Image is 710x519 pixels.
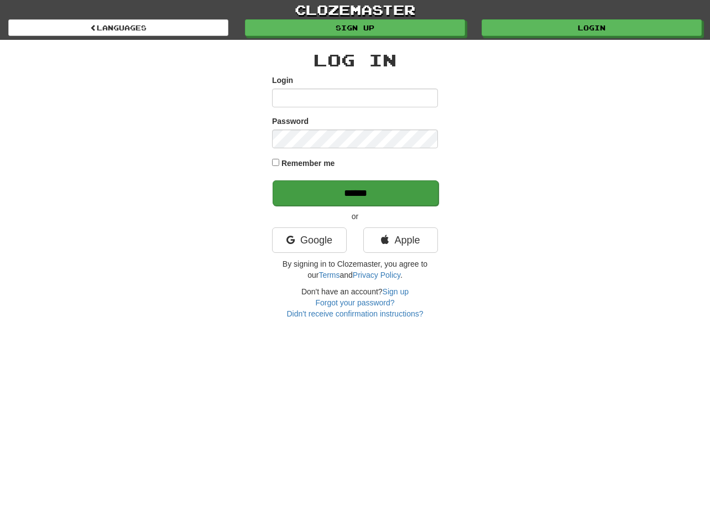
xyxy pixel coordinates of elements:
a: Google [272,227,347,253]
label: Password [272,116,309,127]
a: Apple [363,227,438,253]
label: Remember me [281,158,335,169]
label: Login [272,75,293,86]
p: By signing in to Clozemaster, you agree to our and . [272,258,438,281]
a: Login [482,19,702,36]
a: Sign up [245,19,465,36]
a: Forgot your password? [315,298,394,307]
a: Didn't receive confirmation instructions? [286,309,423,318]
a: Terms [319,271,340,279]
a: Privacy Policy [353,271,400,279]
div: Don't have an account? [272,286,438,319]
a: Sign up [383,287,409,296]
h2: Log In [272,51,438,69]
a: Languages [8,19,228,36]
p: or [272,211,438,222]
